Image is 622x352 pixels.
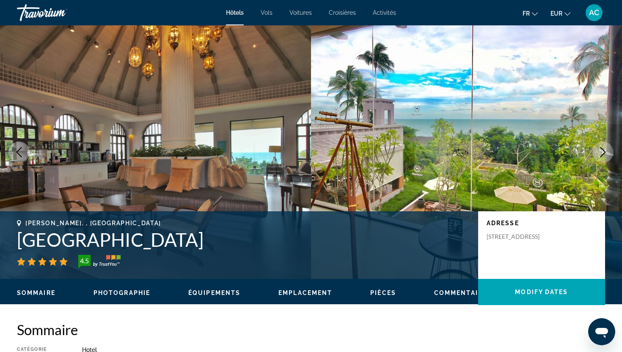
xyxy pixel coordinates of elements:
button: Emplacement [278,289,332,297]
button: Previous image [8,142,30,163]
a: Activités [373,9,396,16]
button: Équipements [188,289,240,297]
span: [PERSON_NAME], , [GEOGRAPHIC_DATA] [25,220,161,226]
button: Next image [592,142,614,163]
span: Emplacement [278,289,332,296]
h2: Sommaire [17,321,605,338]
span: Modify Dates [515,289,568,295]
button: Change language [523,7,538,19]
span: Équipements [188,289,240,296]
a: Voitures [289,9,312,16]
div: 4.5 [76,256,93,266]
img: TrustYou guest rating badge [78,255,121,268]
span: fr [523,10,530,17]
button: Modify Dates [478,279,605,305]
h1: [GEOGRAPHIC_DATA] [17,229,470,251]
span: Pièces [370,289,396,296]
button: Sommaire [17,289,55,297]
a: Travorium [17,2,102,24]
span: AC [589,8,599,17]
button: Pièces [370,289,396,297]
button: Change currency [550,7,570,19]
iframe: Bouton de lancement de la fenêtre de messagerie [588,318,615,345]
button: User Menu [583,4,605,22]
p: Adresse [487,220,597,226]
span: Commentaires [434,289,492,296]
a: Hôtels [226,9,244,16]
span: EUR [550,10,562,17]
a: Croisières [329,9,356,16]
span: Photographie [94,289,150,296]
p: [STREET_ADDRESS] [487,233,554,240]
a: Vols [261,9,272,16]
button: Photographie [94,289,150,297]
span: Sommaire [17,289,55,296]
button: Commentaires [434,289,492,297]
